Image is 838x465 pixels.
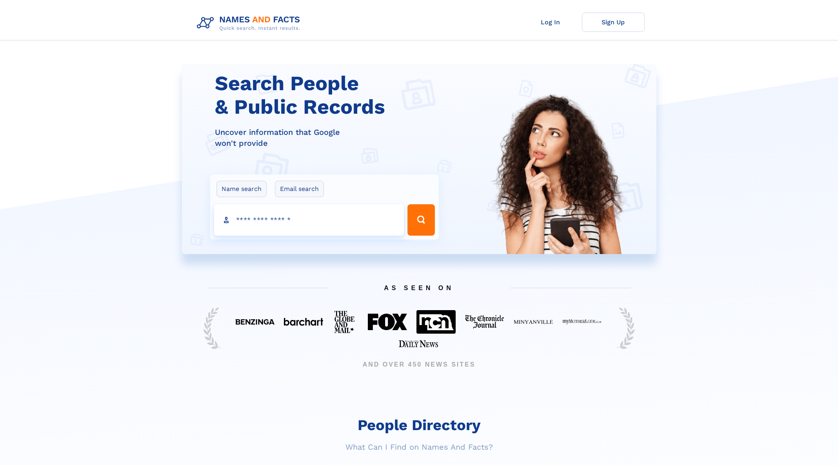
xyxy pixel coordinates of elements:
div: What Can I Find on Names And Facts? [194,442,645,452]
a: Log In [519,13,582,32]
img: Featured on Starkville Daily News [399,340,438,347]
img: Featured on NCN [416,310,456,333]
img: Featured on Minyanville [514,319,553,325]
h1: Search People & Public Records [215,72,444,119]
img: Featured on BarChart [284,318,323,325]
a: Sign Up [582,13,645,32]
img: Featured on The Chronicle Journal [465,315,504,329]
img: Featured on Benzinga [235,319,274,325]
div: Uncover information that Google won't provide [215,127,444,149]
img: Search People and Public records [486,92,631,293]
img: Logo Names and Facts [194,13,307,34]
label: Name search [216,181,267,197]
img: Featured on The Globe And Mail [333,309,358,335]
img: Featured on FOX 40 [368,314,407,330]
img: Featured on My Mother Lode [562,319,602,325]
h2: People Directory [194,416,645,434]
input: search input [214,204,404,236]
label: Email search [275,181,324,197]
span: AS SEEN ON [196,275,643,301]
button: Search Button [407,204,435,236]
span: AND OVER 450 NEWS SITES [196,360,643,369]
